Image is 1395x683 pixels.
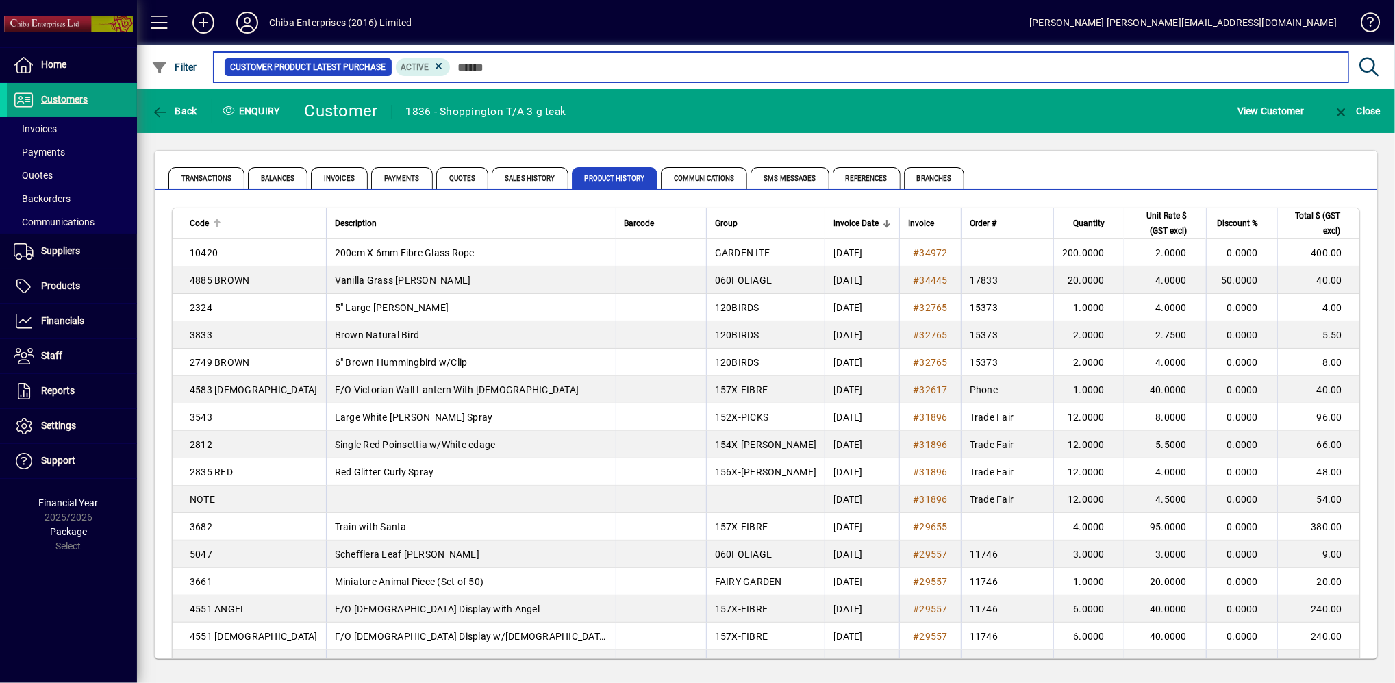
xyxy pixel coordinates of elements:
[335,521,407,532] span: Train with Santa
[825,595,899,623] td: [DATE]
[908,327,953,343] a: #32765
[7,164,137,187] a: Quotes
[715,216,817,231] div: Group
[1206,349,1277,376] td: 0.0000
[572,167,658,189] span: Product History
[41,94,88,105] span: Customers
[41,245,80,256] span: Suppliers
[961,650,1053,678] td: 11746
[41,315,84,326] span: Financials
[825,376,899,403] td: [DATE]
[7,444,137,478] a: Support
[1206,266,1277,294] td: 50.0000
[1333,105,1381,116] span: Close
[1277,349,1359,376] td: 8.00
[825,541,899,568] td: [DATE]
[833,216,891,231] div: Invoice Date
[1237,100,1304,122] span: View Customer
[14,216,95,227] span: Communications
[137,99,212,123] app-page-header-button: Back
[190,302,212,313] span: 2324
[715,631,768,642] span: 157X-FIBRE
[335,247,475,258] span: 200cm X 6mm Fibre Glass Rope
[39,497,99,508] span: Financial Year
[825,266,899,294] td: [DATE]
[190,384,318,395] span: 4583 [DEMOGRAPHIC_DATA]
[1053,458,1124,486] td: 12.0000
[1062,216,1117,231] div: Quantity
[1133,208,1187,238] span: Unit Rate $ (GST excl)
[1277,513,1359,541] td: 380.00
[715,247,770,258] span: GARDEN ITE
[335,467,434,477] span: Red Glitter Curly Spray
[1124,431,1206,458] td: 5.5000
[1053,431,1124,458] td: 12.0000
[961,321,1053,349] td: 15373
[961,403,1053,431] td: Trade Fair
[148,99,201,123] button: Back
[913,247,919,258] span: #
[335,576,484,587] span: Miniature Animal Piece (Set of 50)
[335,412,493,423] span: Large White [PERSON_NAME] Spray
[335,357,468,368] span: 6" Brown Hummingbird w/Clip
[14,123,57,134] span: Invoices
[825,458,899,486] td: [DATE]
[1277,650,1359,678] td: 240.00
[908,382,953,397] a: #32617
[961,541,1053,568] td: 11746
[825,349,899,376] td: [DATE]
[1053,239,1124,266] td: 200.0000
[825,294,899,321] td: [DATE]
[913,494,919,505] span: #
[908,300,953,315] a: #32765
[406,101,566,123] div: 1836 - Shoppington T/A 3 g teak
[908,601,953,617] a: #29557
[335,302,449,313] span: 5" Large [PERSON_NAME]
[1277,321,1359,349] td: 5.50
[190,247,218,258] span: 10420
[1124,376,1206,403] td: 40.0000
[825,513,899,541] td: [DATE]
[7,269,137,303] a: Products
[715,330,759,340] span: 120BIRDS
[961,595,1053,623] td: 11746
[1124,349,1206,376] td: 4.0000
[715,357,759,368] span: 120BIRDS
[920,330,948,340] span: 32765
[190,330,212,340] span: 3833
[181,10,225,35] button: Add
[825,431,899,458] td: [DATE]
[1124,623,1206,650] td: 40.0000
[908,492,953,507] a: #31896
[1277,431,1359,458] td: 66.00
[1206,513,1277,541] td: 0.0000
[833,216,879,231] span: Invoice Date
[920,384,948,395] span: 32617
[371,167,433,189] span: Payments
[1350,3,1378,47] a: Knowledge Base
[1277,239,1359,266] td: 400.00
[961,266,1053,294] td: 17833
[908,547,953,562] a: #29557
[961,376,1053,403] td: Phone
[1053,568,1124,595] td: 1.0000
[913,384,919,395] span: #
[913,412,919,423] span: #
[913,330,919,340] span: #
[825,321,899,349] td: [DATE]
[1124,568,1206,595] td: 20.0000
[1053,266,1124,294] td: 20.0000
[1073,216,1105,231] span: Quantity
[961,568,1053,595] td: 11746
[1124,541,1206,568] td: 3.0000
[7,117,137,140] a: Invoices
[920,412,948,423] span: 31896
[1053,376,1124,403] td: 1.0000
[230,60,386,74] span: Customer Product Latest Purchase
[1029,12,1337,34] div: [PERSON_NAME] [PERSON_NAME][EMAIL_ADDRESS][DOMAIN_NAME]
[335,631,609,642] span: F/O [DEMOGRAPHIC_DATA] Display w/[DEMOGRAPHIC_DATA]
[41,385,75,396] span: Reports
[436,167,489,189] span: Quotes
[7,339,137,373] a: Staff
[190,494,215,505] span: NOTE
